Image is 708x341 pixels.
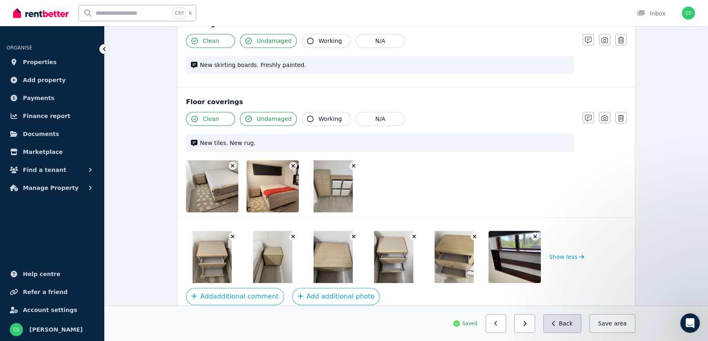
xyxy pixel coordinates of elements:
[253,231,292,283] img: IMG_4486.JPEG
[200,61,569,69] span: New skirting boards. Freshly painted.
[7,72,98,88] a: Add property
[60,37,83,45] div: • [DATE]
[257,37,291,45] span: Undamaged
[314,160,353,212] img: IMG_4489.JPEG
[488,231,558,283] img: IMG_4485.JPEG
[23,57,57,67] span: Properties
[173,8,186,18] span: Ctrl
[27,59,547,66] span: Hey there 👋 Welcome to RentBetter! On RentBetter, taking control and managing your property is ea...
[302,112,351,126] button: Working
[13,7,69,19] img: RentBetter
[240,112,297,126] button: Undamaged
[589,314,635,333] button: Save area
[23,129,59,139] span: Documents
[549,231,584,283] button: Show less
[38,230,126,246] button: Send us a message
[7,266,98,282] a: Help centre
[27,29,489,36] span: Hey there 👋 Welcome to RentBetter! On RentBetter, taking control and managing your property is ea...
[246,160,316,212] img: IMG_4137.JPEG
[60,4,105,18] h1: Messages
[543,314,581,333] button: Back
[186,160,256,212] img: IMG_4481.JPEG
[23,111,70,121] span: Finance report
[19,275,36,281] span: Home
[66,275,97,281] span: Messages
[109,255,164,288] button: Help
[435,231,474,283] img: IMG_4490.JPEG
[8,36,18,46] img: Rochelle avatar
[186,97,627,107] div: Floor coverings
[200,139,569,147] span: New tiles. New rug.
[7,302,98,318] a: Account settings
[7,126,98,142] a: Documents
[23,287,67,297] span: Refer a friend
[356,34,405,48] button: N/A
[314,231,353,283] img: IMG_4487.JPEG
[12,29,22,39] img: Jeremy avatar
[189,10,192,16] span: k
[186,34,235,48] button: Clean
[7,144,98,160] a: Marketplace
[186,288,284,305] button: Addadditional comment
[292,288,380,305] button: Add additional photo
[130,275,143,281] span: Help
[318,37,342,45] span: Working
[7,162,98,178] button: Find a tenant
[23,165,66,175] span: Find a tenant
[23,305,77,315] span: Account settings
[302,34,351,48] button: Working
[23,75,66,85] span: Add property
[203,37,219,45] span: Clean
[29,325,83,334] span: [PERSON_NAME]
[240,34,297,48] button: Undamaged
[60,67,83,76] div: • [DATE]
[614,319,627,328] span: area
[23,269,60,279] span: Help centre
[203,115,219,123] span: Clean
[257,115,291,123] span: Undamaged
[23,93,54,103] span: Payments
[7,45,32,51] span: ORGANISE
[27,37,58,45] div: RentBetter
[27,67,58,76] div: RentBetter
[318,115,342,123] span: Working
[143,3,158,18] div: Close
[7,54,98,70] a: Properties
[462,320,477,327] span: Saved
[15,36,25,46] img: Earl avatar
[54,255,109,288] button: Messages
[7,284,98,300] a: Refer a friend
[680,313,700,333] iframe: Intercom live chat
[23,147,63,157] span: Marketplace
[7,108,98,124] a: Finance report
[7,180,98,196] button: Manage Property
[15,66,25,76] img: Earl avatar
[12,60,22,69] img: Jeremy avatar
[7,90,98,106] a: Payments
[23,183,78,193] span: Manage Property
[8,66,18,76] img: Rochelle avatar
[193,231,232,283] img: IMG_4483.JPEG
[682,7,695,20] img: Elaine Sheeley
[374,231,413,283] img: IMG_4488.JPEG
[186,112,235,126] button: Clean
[10,323,23,336] img: Elaine Sheeley
[637,9,665,18] div: Inbox
[356,112,405,126] button: N/A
